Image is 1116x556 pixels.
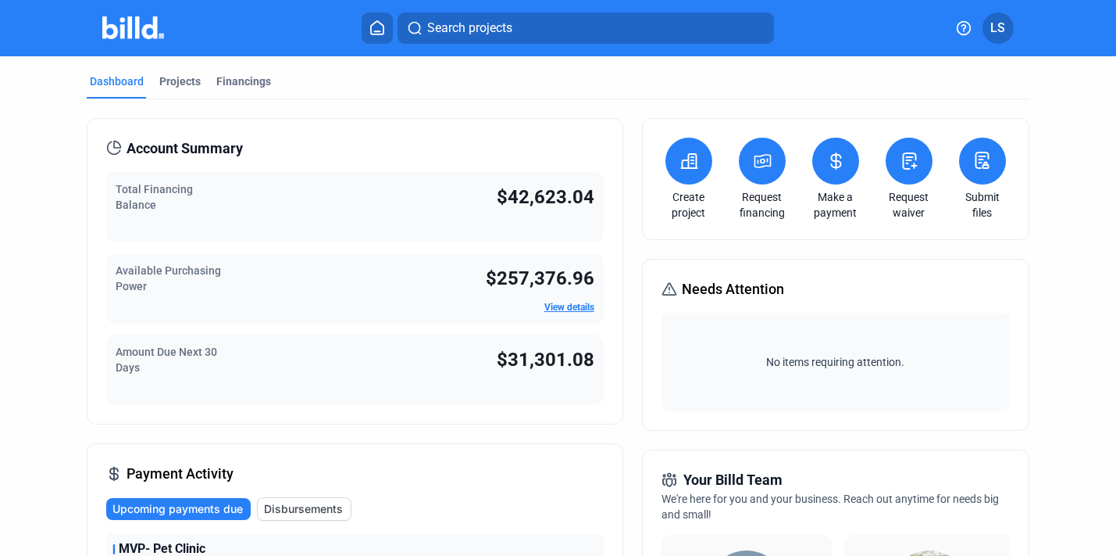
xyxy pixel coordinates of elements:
a: Make a payment [808,189,863,221]
button: Upcoming payments due [106,498,251,520]
a: Submit files [955,189,1010,221]
span: Disbursements [264,501,343,517]
span: $42,623.04 [497,186,594,208]
span: $31,301.08 [497,349,594,371]
a: View details [544,302,594,313]
div: Financings [216,74,271,89]
span: We're here for you and your business. Reach out anytime for needs big and small! [661,493,999,521]
span: LS [990,19,1005,38]
span: Account Summary [127,138,243,160]
span: Payment Activity [127,463,234,485]
span: Needs Attention [682,278,784,300]
span: No items requiring attention. [668,354,1004,370]
div: Projects [159,74,201,89]
span: Search projects [427,19,512,38]
div: Dashboard [90,74,144,89]
span: $257,376.96 [486,267,594,289]
button: Disbursements [257,497,351,521]
span: Upcoming payments due [112,501,243,517]
a: Create project [661,189,716,221]
span: Amount Due Next 30 Days [116,346,217,374]
span: Total Financing Balance [116,183,193,211]
button: LS [982,13,1014,44]
span: Available Purchasing Power [116,264,221,292]
button: Search projects [398,13,774,44]
a: Request waiver [882,189,936,221]
a: Request financing [735,189,790,221]
span: Your Billd Team [683,469,783,491]
img: Billd Company Logo [102,16,164,39]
